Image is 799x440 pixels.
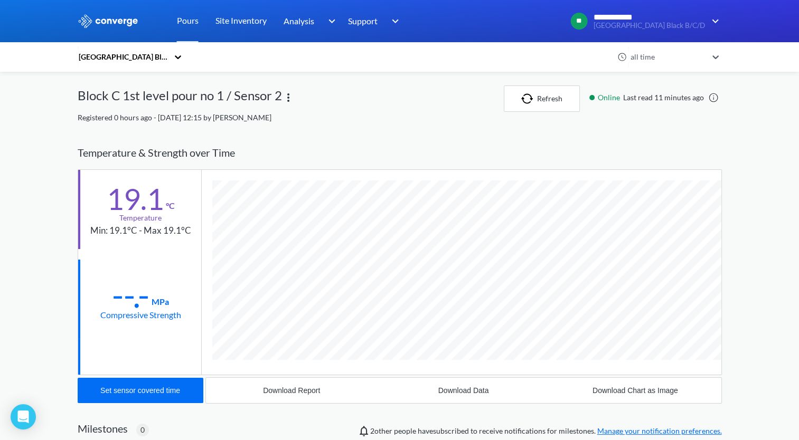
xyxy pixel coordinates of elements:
img: icon-clock.svg [617,52,627,62]
span: [GEOGRAPHIC_DATA] Black B/C/D [594,22,705,30]
div: Compressive Strength [100,308,181,321]
img: logo_ewhite.svg [78,14,139,28]
div: Last read 11 minutes ago [584,92,722,103]
div: all time [628,51,707,63]
div: Download Data [438,386,489,395]
a: Manage your notification preferences. [597,426,722,435]
button: Download Chart as Image [549,378,721,403]
button: Refresh [504,85,580,112]
img: more.svg [282,91,295,104]
span: Analysis [284,14,314,27]
div: Download Report [263,386,320,395]
img: downArrow.svg [385,15,402,27]
div: Temperature [119,212,162,224]
img: notifications-icon.svg [358,425,370,437]
div: Set sensor covered time [100,386,180,395]
div: Open Intercom Messenger [11,404,36,429]
span: Online [598,92,623,103]
img: icon-refresh.svg [521,93,537,104]
div: Temperature & Strength over Time [78,136,722,169]
div: Min: 19.1°C - Max 19.1°C [90,224,191,238]
h2: Milestones [78,422,128,435]
div: Block C 1st level pour no 1 / Sensor 2 [78,85,282,112]
span: 0 [140,424,145,436]
span: Support [348,14,378,27]
img: downArrow.svg [705,15,722,27]
div: [GEOGRAPHIC_DATA] Black B/C/D [78,51,168,63]
button: Set sensor covered time [78,378,203,403]
div: Download Chart as Image [593,386,678,395]
button: Download Data [378,378,549,403]
button: Download Report [206,378,378,403]
div: --.- [112,282,149,308]
div: 19.1 [107,186,164,212]
span: people have subscribed to receive notifications for milestones. [370,425,722,437]
span: Matthew G Gilliver, Victor Palade [370,426,392,435]
span: Registered 0 hours ago - [DATE] 12:15 by [PERSON_NAME] [78,113,271,122]
img: downArrow.svg [321,15,338,27]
